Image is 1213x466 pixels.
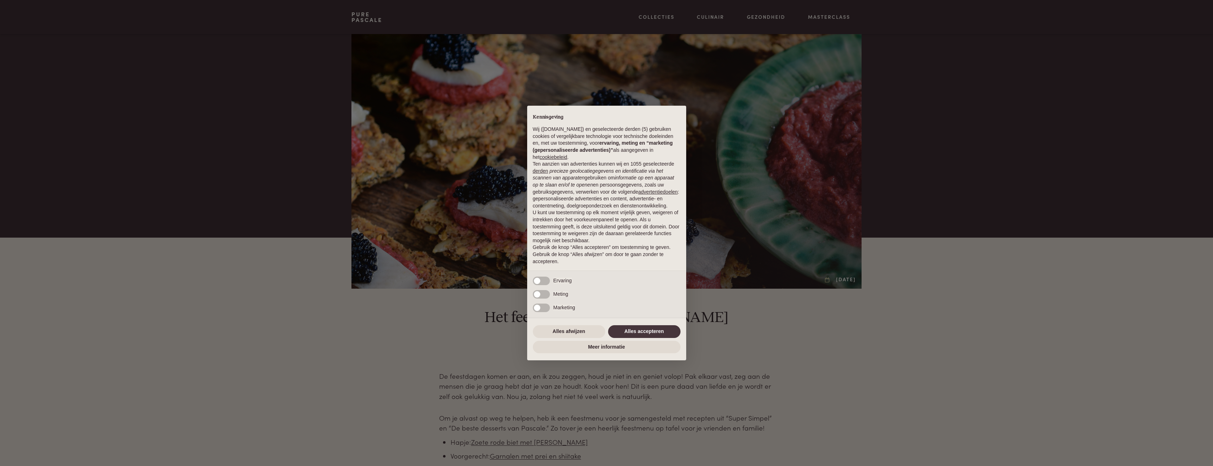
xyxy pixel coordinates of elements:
p: U kunt uw toestemming op elk moment vrijelijk geven, weigeren of intrekken door het voorkeurenpan... [533,209,681,244]
a: cookiebeleid [540,154,567,160]
button: Alles afwijzen [533,325,605,338]
button: Meer informatie [533,341,681,354]
strong: ervaring, meting en “marketing (gepersonaliseerde advertenties)” [533,140,673,153]
span: Ervaring [553,278,572,283]
button: advertentiedoelen [638,189,678,196]
button: derden [533,168,548,175]
button: Alles accepteren [608,325,681,338]
span: Marketing [553,305,575,310]
p: Ten aanzien van advertenties kunnen wij en 1055 geselecteerde gebruiken om en persoonsgegevens, z... [533,161,681,209]
em: informatie op een apparaat op te slaan en/of te openen [533,175,674,188]
span: Meting [553,291,568,297]
em: precieze geolocatiegegevens en identificatie via het scannen van apparaten [533,168,663,181]
h2: Kennisgeving [533,114,681,121]
p: Wij ([DOMAIN_NAME]) en geselecteerde derden (5) gebruiken cookies of vergelijkbare technologie vo... [533,126,681,161]
p: Gebruik de knop “Alles accepteren” om toestemming te geven. Gebruik de knop “Alles afwijzen” om d... [533,244,681,265]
